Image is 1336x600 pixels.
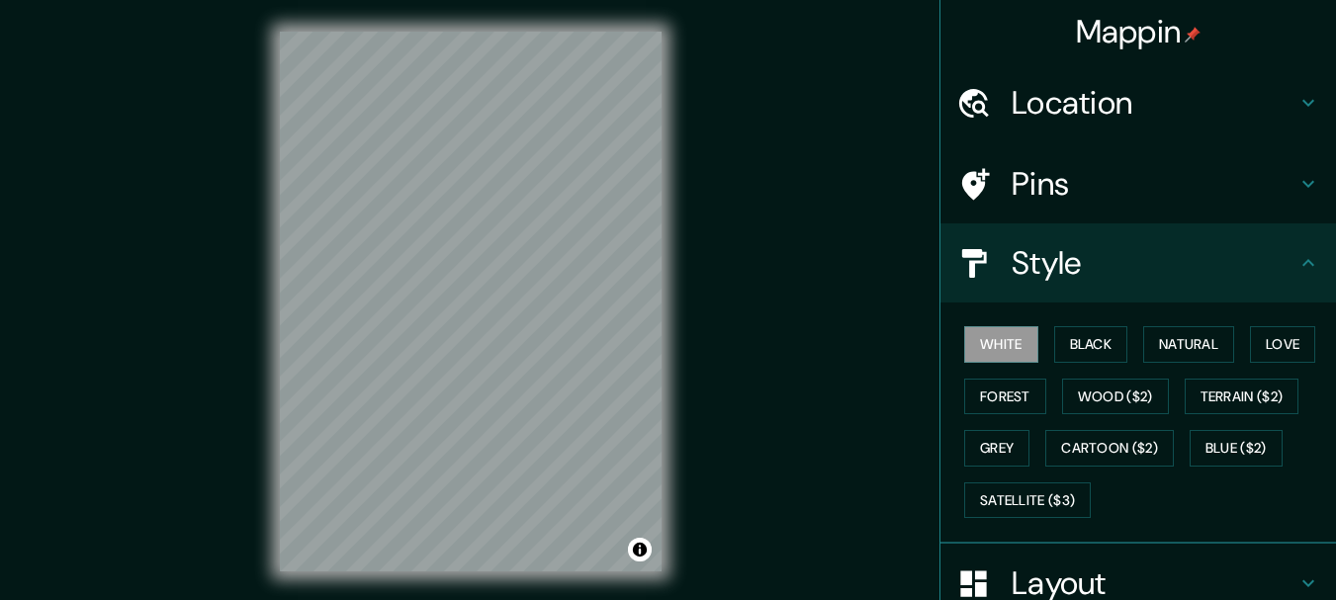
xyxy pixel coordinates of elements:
button: Terrain ($2) [1185,379,1299,415]
button: Love [1250,326,1315,363]
div: Pins [940,144,1336,223]
button: Cartoon ($2) [1045,430,1174,467]
div: Location [940,63,1336,142]
h4: Mappin [1076,12,1202,51]
button: Forest [964,379,1046,415]
button: Blue ($2) [1190,430,1283,467]
button: Black [1054,326,1128,363]
img: pin-icon.png [1185,27,1201,43]
button: Natural [1143,326,1234,363]
iframe: Help widget launcher [1160,523,1314,578]
button: Satellite ($3) [964,482,1091,519]
h4: Location [1012,83,1296,123]
button: Wood ($2) [1062,379,1169,415]
button: Grey [964,430,1029,467]
h4: Style [1012,243,1296,283]
button: White [964,326,1038,363]
canvas: Map [280,32,662,571]
div: Style [940,223,1336,302]
h4: Pins [1012,164,1296,204]
button: Toggle attribution [628,538,652,561]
